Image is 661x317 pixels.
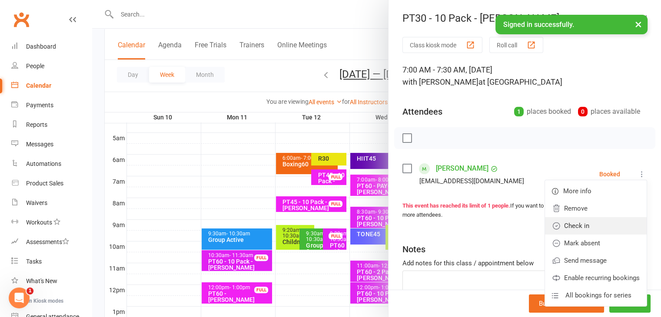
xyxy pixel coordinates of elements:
div: Notes [402,243,425,255]
a: All bookings for series [545,287,647,304]
div: PT30 - 10 Pack - [PERSON_NAME] [389,12,661,24]
span: 1 [27,287,33,294]
div: Reports [26,121,47,128]
div: Automations [26,160,61,167]
a: Remove [545,200,647,217]
button: Roll call [489,37,543,53]
a: Send message [545,252,647,269]
iframe: Intercom live chat [9,287,30,308]
div: Calendar [26,82,51,89]
div: If you want to add more people, please remove 1 or more attendees. [402,201,647,220]
div: Attendees [402,106,442,118]
div: Tasks [26,258,42,265]
a: [PERSON_NAME] [436,162,488,175]
a: Assessments [11,232,92,252]
a: Enable recurring bookings [545,269,647,287]
div: places booked [514,106,571,118]
div: What's New [26,277,57,284]
span: at [GEOGRAPHIC_DATA] [478,77,562,86]
div: Payments [26,102,53,109]
button: × [631,15,646,33]
span: More info [563,186,591,196]
a: Calendar [11,76,92,96]
a: Check in [545,217,647,234]
strong: This event has reached its limit of 1 people. [402,202,510,209]
div: 7:00 AM - 7:30 AM, [DATE] [402,64,647,88]
a: Mark absent [545,234,647,252]
div: 0 [578,107,588,116]
a: Messages [11,135,92,154]
div: Dashboard [26,43,56,50]
a: Dashboard [11,37,92,56]
a: What's New [11,271,92,291]
div: Workouts [26,219,52,226]
a: People [11,56,92,76]
a: Payments [11,96,92,115]
a: Reports [11,115,92,135]
div: Waivers [26,199,47,206]
div: Assessments [26,238,69,245]
a: More info [545,182,647,200]
div: places available [578,106,640,118]
span: Signed in successfully. [503,20,574,29]
a: Automations [11,154,92,174]
div: Product Sales [26,180,63,187]
a: Waivers [11,193,92,213]
div: Booked [599,171,620,177]
a: Clubworx [10,9,32,30]
span: with [PERSON_NAME] [402,77,478,86]
div: Messages [26,141,53,148]
div: 1 [514,107,524,116]
a: Workouts [11,213,92,232]
span: All bookings for series [565,290,631,300]
div: [EMAIL_ADDRESS][DOMAIN_NAME] [419,175,524,187]
a: Product Sales [11,174,92,193]
button: Class kiosk mode [402,37,482,53]
div: Add notes for this class / appointment below [402,258,647,268]
div: People [26,63,44,69]
button: Bulk add attendees [529,294,604,313]
a: Tasks [11,252,92,271]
